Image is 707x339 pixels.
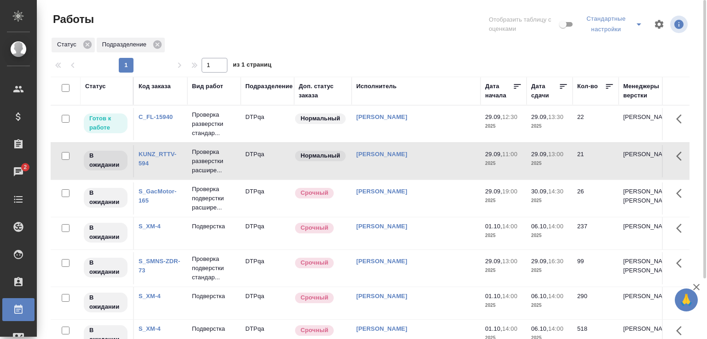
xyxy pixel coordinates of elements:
p: [PERSON_NAME], [PERSON_NAME] [623,257,667,275]
p: 2025 [531,301,568,310]
a: S_XM-4 [139,325,161,332]
div: Исполнитель назначен, приступать к работе пока рано [83,187,128,209]
td: DTPqa [241,182,294,215]
div: split button [583,12,648,37]
p: 01.10, [485,325,502,332]
p: [PERSON_NAME] [623,292,667,301]
p: 06.10, [531,223,548,230]
a: [PERSON_NAME] [356,188,407,195]
p: Проверка подверстки расшире... [192,185,236,212]
span: Работы [51,12,94,27]
p: 16:30 [548,258,563,265]
p: Срочный [301,223,328,232]
div: Исполнитель назначен, приступать к работе пока рано [83,222,128,243]
p: 19:00 [502,188,517,195]
p: Статус [57,40,80,49]
p: 29.09, [531,151,548,158]
td: DTPqa [241,217,294,249]
div: Исполнитель может приступить к работе [83,113,128,134]
p: Подверстка [192,324,236,333]
p: 29.09, [485,113,502,120]
p: 2025 [485,301,522,310]
a: S_XM-4 [139,223,161,230]
div: Доп. статус заказа [299,82,347,100]
span: Отобразить таблицу с оценками [489,15,557,34]
button: Здесь прячутся важные кнопки [671,145,693,167]
p: 2025 [531,122,568,131]
p: Подверстка [192,292,236,301]
p: [PERSON_NAME] [623,324,667,333]
div: Статус [52,38,95,52]
p: [PERSON_NAME] [623,150,667,159]
p: 11:00 [502,151,517,158]
p: 13:00 [548,151,563,158]
span: Настроить таблицу [648,13,670,35]
td: 26 [573,182,619,215]
td: 290 [573,287,619,319]
p: 29.09, [485,188,502,195]
span: 🙏 [678,290,694,310]
div: Кол-во [577,82,598,91]
td: 237 [573,217,619,249]
div: Исполнитель [356,82,397,91]
div: Исполнитель назначен, приступать к работе пока рано [83,150,128,171]
p: 2025 [531,159,568,168]
p: 14:00 [502,293,517,299]
p: В ожидании [89,258,122,277]
td: 99 [573,252,619,284]
p: 2025 [485,122,522,131]
p: 12:30 [502,113,517,120]
p: [PERSON_NAME] [623,222,667,231]
span: 2 [18,163,32,172]
button: 🙏 [675,288,698,311]
p: Проверка подверстки стандар... [192,254,236,282]
button: Здесь прячутся важные кнопки [671,287,693,309]
p: Срочный [301,188,328,198]
div: Статус [85,82,106,91]
p: 01.10, [485,223,502,230]
p: 14:30 [548,188,563,195]
td: 22 [573,108,619,140]
p: Срочный [301,326,328,335]
span: из 1 страниц [233,59,272,73]
p: 14:00 [548,325,563,332]
p: Нормальный [301,114,340,123]
a: S_SMNS-ZDR-73 [139,258,180,274]
a: [PERSON_NAME] [356,223,407,230]
p: Проверка разверстки расшире... [192,147,236,175]
p: Проверка разверстки стандар... [192,110,236,138]
div: Вид работ [192,82,223,91]
p: 13:30 [548,113,563,120]
a: KUNZ_RTTV-594 [139,151,176,167]
a: [PERSON_NAME] [356,258,407,265]
button: Здесь прячутся важные кнопки [671,217,693,239]
p: 14:00 [502,325,517,332]
p: 2025 [485,159,522,168]
p: 2025 [531,196,568,205]
p: 29.09, [485,151,502,158]
span: Посмотреть информацию [670,16,690,33]
td: 21 [573,145,619,177]
div: Менеджеры верстки [623,82,667,100]
div: Дата сдачи [531,82,559,100]
p: 30.09, [531,188,548,195]
p: В ожидании [89,223,122,242]
div: Подразделение [245,82,293,91]
p: 13:00 [502,258,517,265]
p: [PERSON_NAME], [PERSON_NAME] [623,187,667,205]
td: DTPqa [241,252,294,284]
td: DTPqa [241,108,294,140]
div: Исполнитель назначен, приступать к работе пока рано [83,257,128,278]
a: [PERSON_NAME] [356,151,407,158]
a: 2 [2,160,35,183]
a: [PERSON_NAME] [356,325,407,332]
div: Исполнитель назначен, приступать к работе пока рано [83,292,128,313]
p: 14:00 [548,293,563,299]
button: Здесь прячутся важные кнопки [671,252,693,274]
a: [PERSON_NAME] [356,293,407,299]
td: DTPqa [241,287,294,319]
a: C_FL-15940 [139,113,173,120]
p: Готов к работе [89,114,122,132]
p: 06.10, [531,325,548,332]
p: 29.09, [485,258,502,265]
